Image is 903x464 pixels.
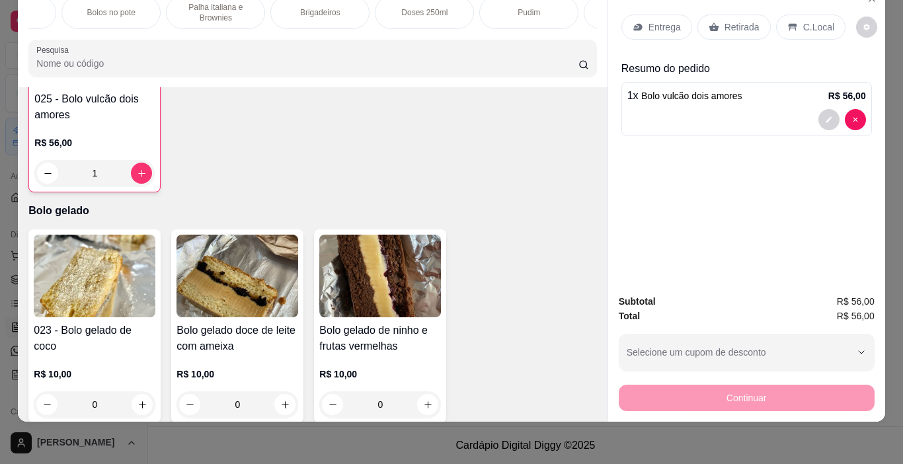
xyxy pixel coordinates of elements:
[837,309,875,323] span: R$ 56,00
[179,394,200,415] button: decrease-product-quantity
[621,61,872,77] p: Resumo do pedido
[401,7,448,18] p: Doses 250ml
[856,17,877,38] button: decrease-product-quantity
[34,367,155,381] p: R$ 10,00
[648,20,681,34] p: Entrega
[837,294,875,309] span: R$ 56,00
[300,7,340,18] p: Brigadeiros
[322,394,343,415] button: decrease-product-quantity
[177,323,298,354] h4: Bolo gelado doce de leite com ameixa
[87,7,136,18] p: Bolos no pote
[319,235,441,317] img: product-image
[417,394,438,415] button: increase-product-quantity
[845,109,866,130] button: decrease-product-quantity
[619,334,875,371] button: Selecione um cupom de desconto
[828,89,866,102] p: R$ 56,00
[619,311,640,321] strong: Total
[36,57,578,70] input: Pesquisa
[132,394,153,415] button: increase-product-quantity
[36,394,58,415] button: decrease-product-quantity
[803,20,834,34] p: C.Local
[34,235,155,317] img: product-image
[34,91,155,123] h4: 025 - Bolo vulcão dois amores
[319,323,441,354] h4: Bolo gelado de ninho e frutas vermelhas
[177,235,298,317] img: product-image
[34,136,155,149] p: R$ 56,00
[28,203,596,219] p: Bolo gelado
[641,91,742,101] span: Bolo vulcão dois amores
[518,7,540,18] p: Pudim
[818,109,840,130] button: decrease-product-quantity
[34,323,155,354] h4: 023 - Bolo gelado de coco
[725,20,760,34] p: Retirada
[177,2,254,23] p: Palha italiana e Brownies
[619,296,656,307] strong: Subtotal
[274,394,295,415] button: increase-product-quantity
[177,367,298,381] p: R$ 10,00
[627,88,742,104] p: 1 x
[319,367,441,381] p: R$ 10,00
[36,44,73,56] label: Pesquisa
